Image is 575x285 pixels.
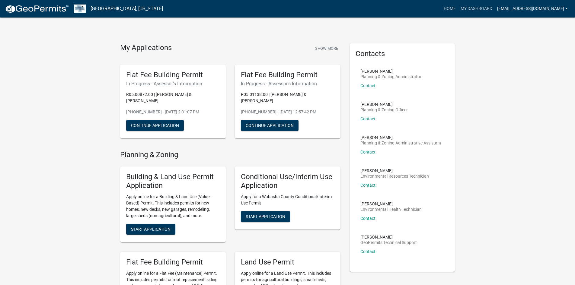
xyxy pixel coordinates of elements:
p: Apply for a Wabasha County Conditional/Interim Use Permit [241,194,334,206]
a: [EMAIL_ADDRESS][DOMAIN_NAME] [495,3,570,14]
p: Environmental Health Technician [360,207,422,211]
h5: Contacts [356,49,449,58]
a: Contact [360,183,375,188]
h5: Building & Land Use Permit Application [126,173,220,190]
a: Contact [360,249,375,254]
a: Home [441,3,458,14]
h5: Flat Fee Building Permit [241,71,334,79]
a: [GEOGRAPHIC_DATA], [US_STATE] [91,4,163,14]
h5: Flat Fee Building Permit [126,71,220,79]
span: Start Application [131,226,171,231]
h4: My Applications [120,43,172,52]
a: Contact [360,216,375,221]
button: Show More [313,43,340,53]
button: Continue Application [126,120,184,131]
h5: Land Use Permit [241,258,334,267]
p: [PHONE_NUMBER] - [DATE] 2:01:07 PM [126,109,220,115]
p: Planning & Zoning Administrative Assistant [360,141,441,145]
p: Environmental Resources Technician [360,174,429,178]
p: [PERSON_NAME] [360,169,429,173]
p: R05.01138.00 | [PERSON_NAME] & [PERSON_NAME] [241,91,334,104]
p: Apply online for a Building & Land Use (Value-Based) Permit. This includes permits for new homes,... [126,194,220,219]
p: [PHONE_NUMBER] - [DATE] 12:57:42 PM [241,109,334,115]
img: Wabasha County, Minnesota [74,5,86,13]
a: Contact [360,150,375,154]
span: Start Application [246,214,285,219]
button: Start Application [241,211,290,222]
h5: Flat Fee Building Permit [126,258,220,267]
h5: Conditional Use/Interim Use Application [241,173,334,190]
a: Contact [360,83,375,88]
button: Continue Application [241,120,299,131]
h6: In Progress - Assessor's Information [241,81,334,87]
h4: Planning & Zoning [120,150,340,159]
p: [PERSON_NAME] [360,69,421,73]
p: [PERSON_NAME] [360,102,408,106]
p: Planning & Zoning Administrator [360,74,421,79]
button: Start Application [126,224,175,235]
a: Contact [360,116,375,121]
p: Planning & Zoning Officer [360,108,408,112]
a: My Dashboard [458,3,495,14]
p: GeoPermits Technical Support [360,240,417,245]
p: [PERSON_NAME] [360,202,422,206]
h6: In Progress - Assessor's Information [126,81,220,87]
p: R05.00872.00 | [PERSON_NAME] & [PERSON_NAME] [126,91,220,104]
p: [PERSON_NAME] [360,135,441,140]
p: [PERSON_NAME] [360,235,417,239]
